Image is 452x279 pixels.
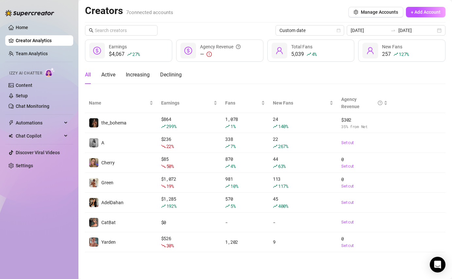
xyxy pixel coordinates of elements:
div: 0 [341,176,387,189]
a: Settings [16,163,33,168]
a: Chat Monitoring [16,104,49,109]
div: 338 [225,136,265,150]
span: calendar [337,28,341,32]
div: 1,078 [225,116,265,130]
span: Manage Accounts [361,9,398,15]
span: + Add Account [411,9,441,15]
span: swap-right [391,28,396,33]
span: AdelDahan [101,200,124,205]
span: 30 % [166,242,174,249]
div: 0 [341,235,387,249]
span: Automations [16,118,62,128]
div: $ 526 [161,235,218,249]
span: Izzy AI Chatter [9,70,42,76]
img: the_bohema [89,118,98,127]
span: 192 % [166,203,176,209]
div: 570 [225,195,265,210]
div: $ 0 [161,219,218,226]
span: $ 302 [341,116,387,123]
div: 44 [273,156,333,170]
div: Active [101,71,115,79]
a: Team Analytics [16,51,48,56]
span: rise [161,124,166,129]
img: A [89,138,98,147]
span: 50 % [166,163,174,169]
div: $ 85 [161,156,218,170]
span: user [276,47,283,55]
span: the_bohema [101,120,126,125]
span: Cherry [101,160,115,165]
input: Start date [351,27,388,34]
span: rise [161,204,166,208]
span: rise [307,52,311,57]
span: 7 connected accounts [126,9,173,15]
div: Open Intercom Messenger [430,257,445,272]
img: CatBat [89,218,98,227]
span: New Fans [382,44,402,49]
span: Fans [225,99,260,107]
span: fall [161,243,166,248]
h2: Creators [85,5,173,17]
span: Earnings [161,99,212,107]
div: Increasing [126,71,150,79]
div: $ 1,072 [161,175,218,190]
span: CatBat [101,220,116,225]
span: rise [225,164,230,169]
span: Earnings [109,44,127,49]
span: setting [354,10,358,14]
span: Total Fans [291,44,312,49]
span: rise [127,52,132,57]
div: 45 [273,195,333,210]
a: Home [16,25,28,30]
span: 19 % [166,183,174,189]
span: rise [273,144,277,149]
span: rise [225,204,230,208]
img: logo-BBDzfeDw.svg [5,10,54,16]
img: Cherry [89,158,98,167]
span: 4 % [312,51,317,57]
span: rise [225,124,230,129]
span: question-circle [378,96,382,110]
div: — [200,50,241,58]
input: Search creators [95,27,148,34]
div: All [85,71,91,79]
a: Set cut [341,219,387,225]
span: 127 % [399,51,409,57]
span: to [391,28,396,33]
th: Fans [221,93,269,113]
span: New Fans [273,99,328,107]
a: Set cut [341,183,387,189]
span: rise [225,184,230,189]
span: rise [273,184,277,189]
span: rise [393,52,398,57]
span: user [366,47,374,55]
span: fall [161,164,166,169]
span: exclamation-circle [207,52,212,57]
div: Agency Revenue [341,96,382,110]
div: Declining [160,71,182,79]
span: 4 % [230,163,235,169]
span: rise [273,204,277,208]
img: Chat Copilot [8,134,13,138]
div: 0 [341,156,387,170]
img: Green [89,178,98,187]
div: 1,202 [225,238,265,246]
div: $ 864 [161,116,218,130]
a: Set cut [341,163,387,170]
span: 27 % [132,51,140,57]
a: Discover Viral Videos [16,150,60,155]
a: Setup [16,93,28,98]
th: Name [85,93,157,113]
span: rise [273,164,277,169]
span: rise [273,124,277,129]
span: 1 % [230,123,235,129]
div: Agency Revenue [200,43,241,50]
span: 299 % [166,123,176,129]
th: New Fans [269,93,337,113]
div: $ 1,285 [161,195,218,210]
span: 5 % [230,203,235,209]
span: rise [225,144,230,149]
input: End date [398,27,436,34]
img: AI Chatter [45,68,55,77]
div: $ 236 [161,136,218,150]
